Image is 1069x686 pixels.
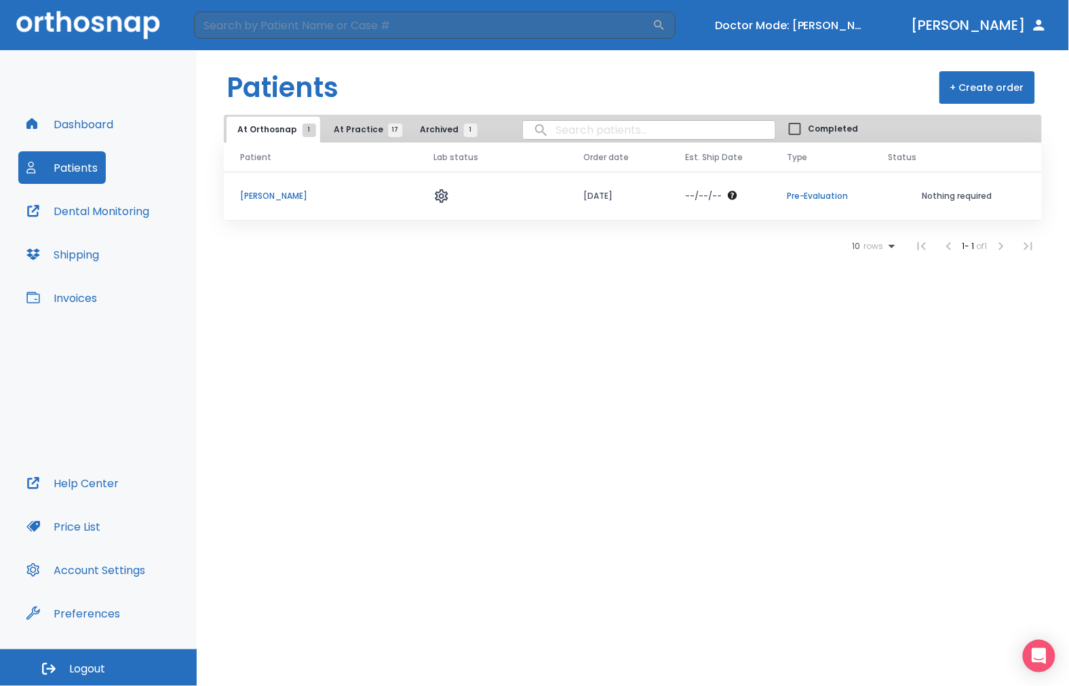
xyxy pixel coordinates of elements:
img: Orthosnap [16,11,160,39]
span: rows [861,242,884,251]
span: Logout [69,662,105,677]
p: Pre-Evaluation [787,190,856,202]
button: [PERSON_NAME] [906,13,1053,37]
p: Nothing required [889,190,1026,202]
span: 10 [853,242,861,251]
span: of 1 [977,240,988,252]
button: + Create order [939,71,1035,104]
button: Invoices [18,282,105,314]
button: Help Center [18,467,127,499]
span: At Practice [334,123,395,136]
div: Open Intercom Messenger [1023,640,1055,672]
td: [DATE] [567,172,669,221]
div: tabs [227,117,484,142]
span: Status [889,151,917,164]
button: Dashboard [18,108,121,140]
button: Patients [18,151,106,184]
input: search [523,117,775,143]
span: 1 [464,123,478,137]
span: At Orthosnap [237,123,309,136]
span: Completed [809,123,859,135]
span: Order date [583,151,629,164]
span: Patient [240,151,271,164]
p: --/--/-- [685,190,722,202]
span: Archived [420,123,471,136]
span: 1 - 1 [963,240,977,252]
button: Account Settings [18,554,153,586]
span: Est. Ship Date [685,151,743,164]
h1: Patients [227,67,338,108]
span: Type [787,151,808,164]
button: Shipping [18,238,107,271]
span: 1 [303,123,316,137]
button: Dental Monitoring [18,195,157,227]
span: Lab status [433,151,478,164]
button: Price List [18,510,109,543]
button: Doctor Mode: [PERSON_NAME] [PERSON_NAME] [710,14,872,37]
span: 17 [389,123,403,137]
div: The date will be available after approving treatment plan [685,190,754,202]
button: Preferences [18,597,128,630]
input: Search by Patient Name or Case # [194,12,653,39]
p: [PERSON_NAME] [240,190,401,202]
